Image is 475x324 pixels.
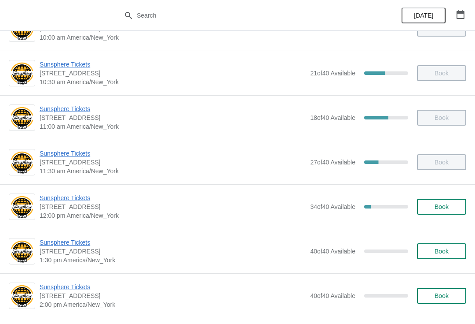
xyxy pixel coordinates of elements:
[40,211,306,220] span: 12:00 pm America/New_York
[9,239,35,264] img: Sunsphere Tickets | 810 Clinch Avenue, Knoxville, TN, USA | 1:30 pm America/New_York
[40,283,306,291] span: Sunsphere Tickets
[417,199,466,215] button: Book
[40,122,306,131] span: 11:00 am America/New_York
[9,195,35,219] img: Sunsphere Tickets | 810 Clinch Avenue, Knoxville, TN, USA | 12:00 pm America/New_York
[40,291,306,300] span: [STREET_ADDRESS]
[40,247,306,256] span: [STREET_ADDRESS]
[417,288,466,304] button: Book
[40,60,306,69] span: Sunsphere Tickets
[9,106,35,130] img: Sunsphere Tickets | 810 Clinch Avenue, Knoxville, TN, USA | 11:00 am America/New_York
[40,149,306,158] span: Sunsphere Tickets
[40,158,306,167] span: [STREET_ADDRESS]
[40,104,306,113] span: Sunsphere Tickets
[417,243,466,259] button: Book
[40,69,306,78] span: [STREET_ADDRESS]
[136,7,356,23] input: Search
[40,78,306,86] span: 10:30 am America/New_York
[310,248,355,255] span: 40 of 40 Available
[40,113,306,122] span: [STREET_ADDRESS]
[435,248,449,255] span: Book
[40,33,306,42] span: 10:00 am America/New_York
[40,202,306,211] span: [STREET_ADDRESS]
[310,70,355,77] span: 21 of 40 Available
[310,159,355,166] span: 27 of 40 Available
[40,256,306,264] span: 1:30 pm America/New_York
[9,61,35,86] img: Sunsphere Tickets | 810 Clinch Avenue, Knoxville, TN, USA | 10:30 am America/New_York
[435,292,449,299] span: Book
[40,194,306,202] span: Sunsphere Tickets
[414,12,433,19] span: [DATE]
[435,203,449,210] span: Book
[402,7,446,23] button: [DATE]
[9,150,35,175] img: Sunsphere Tickets | 810 Clinch Avenue, Knoxville, TN, USA | 11:30 am America/New_York
[40,167,306,175] span: 11:30 am America/New_York
[310,292,355,299] span: 40 of 40 Available
[310,114,355,121] span: 18 of 40 Available
[40,300,306,309] span: 2:00 pm America/New_York
[310,203,355,210] span: 34 of 40 Available
[9,284,35,308] img: Sunsphere Tickets | 810 Clinch Avenue, Knoxville, TN, USA | 2:00 pm America/New_York
[40,238,306,247] span: Sunsphere Tickets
